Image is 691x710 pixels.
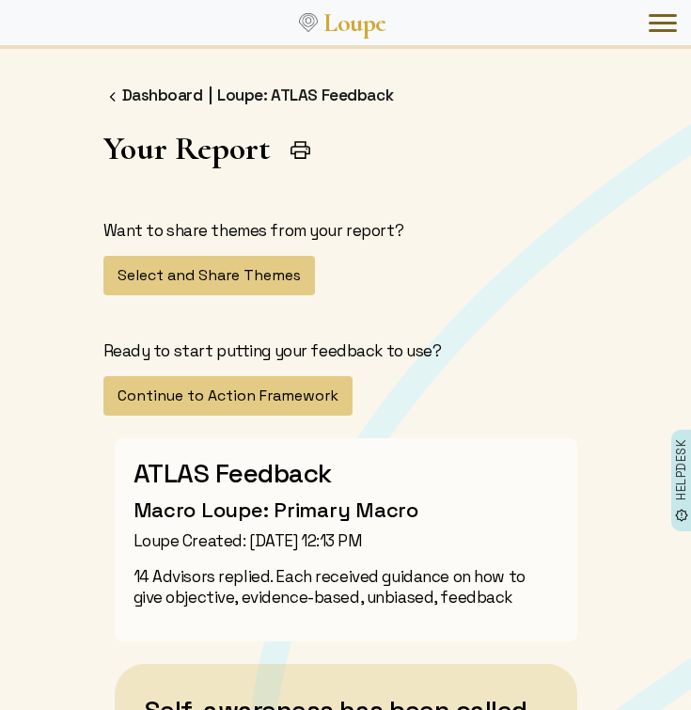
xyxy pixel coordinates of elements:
app-left-page-nav: Your Report [103,143,589,416]
a: Loupe [318,6,393,40]
h2: ATLAS Feedback [133,457,558,489]
p: Ready to start putting your feedback to use? [103,340,589,361]
img: Print Icon [289,138,312,162]
img: brightness_alert_FILL0_wght500_GRAD0_ops.svg [675,509,688,522]
img: Loupe Logo [299,13,318,32]
p: Want to share themes from your report? [103,220,589,241]
h1: Your Report [103,129,270,167]
button: Select and Share Themes [103,256,315,295]
span: | [209,85,212,106]
p: 14 Advisors replied. Each received guidance on how to give objective, evidence-based, unbiased, f... [133,566,558,607]
img: FFFF [103,87,122,106]
button: Toggle navigation [644,4,682,43]
h3: Macro Loupe: Primary Macro [133,497,558,523]
button: Print Report [281,131,320,169]
button: Continue to Action Framework [103,376,353,416]
p: Loupe Created: [DATE] 12:13 PM [133,530,558,551]
a: Loupe: ATLAS Feedback [217,85,393,105]
a: Dashboard [122,85,203,105]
